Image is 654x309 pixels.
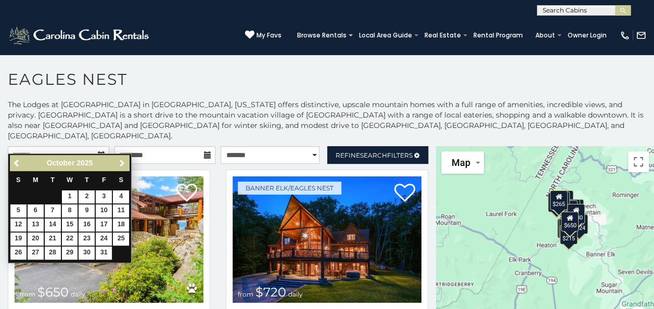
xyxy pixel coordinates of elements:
a: Copperleaf at Eagles Nest from $720 daily [233,176,421,303]
span: Thursday [85,176,89,184]
a: Add to favorites [394,183,415,204]
span: Tuesday [50,176,55,184]
a: 28 [45,247,61,260]
a: 15 [62,218,78,231]
a: 19 [10,233,27,246]
a: 2 [79,190,95,203]
a: 17 [96,218,112,231]
button: Toggle fullscreen view [628,151,649,172]
a: 24 [96,233,112,246]
span: $650 [37,285,69,300]
span: Search [360,151,387,159]
a: 26 [10,247,27,260]
span: Previous [13,159,21,168]
a: Owner Login [562,28,612,43]
a: Rental Program [468,28,528,43]
a: 5 [10,204,27,217]
a: 1 [62,190,78,203]
a: Local Area Guide [354,28,417,43]
a: Add to favorites [176,183,197,204]
span: My Favs [257,31,281,40]
span: Map [452,157,470,168]
a: 20 [28,233,44,246]
a: Previous [11,157,24,170]
a: 8 [62,204,78,217]
div: $305 [552,191,570,211]
a: 22 [62,233,78,246]
a: 18 [113,218,129,231]
div: $315 [562,199,580,219]
a: 12 [10,218,27,231]
a: 11 [113,204,129,217]
img: Copperleaf at Eagles Nest [233,176,421,303]
a: 3 [96,190,112,203]
div: $285 [548,192,566,212]
a: Next [116,157,129,170]
span: Friday [102,176,106,184]
a: RefineSearchFilters [327,146,429,164]
div: $215 [559,225,577,244]
a: 4 [113,190,129,203]
a: 16 [79,218,95,231]
button: Change map style [441,151,484,174]
span: Refine Filters [336,151,413,159]
a: 29 [62,247,78,260]
a: 9 [79,204,95,217]
a: Banner Elk/Eagles Nest [238,182,341,195]
a: 31 [96,247,112,260]
a: My Favs [245,30,281,41]
img: mail-regular-white.png [636,30,646,41]
span: daily [71,290,85,298]
a: 6 [28,204,44,217]
a: About [530,28,560,43]
a: 23 [79,233,95,246]
a: 10 [96,204,112,217]
img: White-1-2.png [8,25,152,46]
div: $265 [550,190,568,210]
span: daily [288,290,303,298]
a: 25 [113,233,129,246]
a: Browse Rentals [292,28,352,43]
img: phone-regular-white.png [620,30,630,41]
a: Real Estate [419,28,466,43]
div: $650 [561,212,579,231]
span: Wednesday [67,176,73,184]
div: $230 [567,204,585,224]
span: from [20,290,35,298]
a: 21 [45,233,61,246]
a: 13 [28,218,44,231]
span: Next [118,159,126,168]
div: $424 [570,214,588,234]
span: $720 [255,285,286,300]
span: from [238,290,253,298]
a: 14 [45,218,61,231]
div: $305 [557,218,575,238]
span: Sunday [16,176,20,184]
a: 7 [45,204,61,217]
a: 27 [28,247,44,260]
span: October [47,159,75,167]
span: Monday [33,176,39,184]
span: 2025 [76,159,93,167]
a: 30 [79,247,95,260]
span: Saturday [119,176,123,184]
div: $230 [558,218,576,238]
